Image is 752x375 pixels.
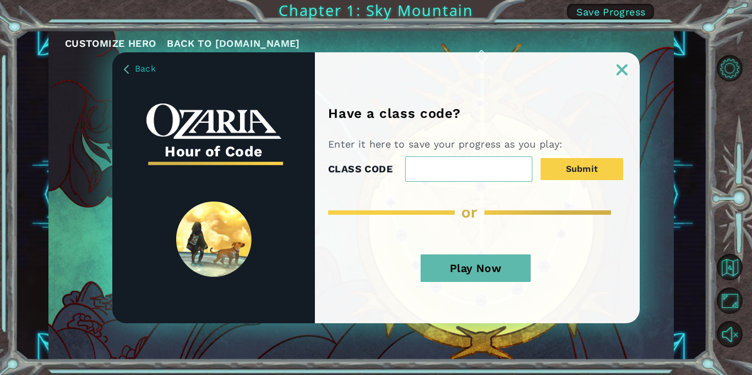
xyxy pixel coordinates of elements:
[617,64,628,75] img: ExitButton_Dusk.png
[135,63,156,74] span: Back
[541,158,623,180] button: Submit
[421,254,531,282] button: Play Now
[461,203,478,221] span: or
[328,138,566,151] p: Enter it here to save your progress as you play:
[176,202,252,277] img: SpiritLandReveal.png
[328,161,393,177] label: CLASS CODE
[146,104,281,139] img: whiteOzariaWordmark.png
[328,106,464,121] h1: Have a class code?
[146,139,281,164] h3: Hour of Code
[124,65,129,74] img: BackArrow_Dusk.png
